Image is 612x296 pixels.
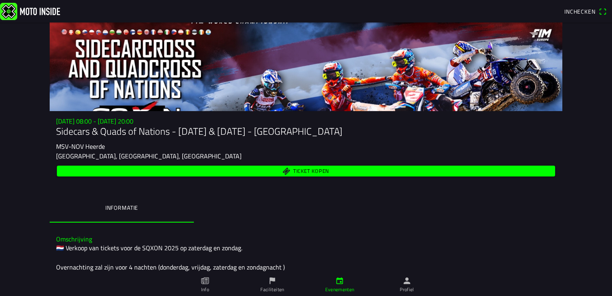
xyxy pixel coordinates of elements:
h3: Omschrijving [56,235,556,243]
ion-label: Info [201,286,209,293]
ion-icon: calendar [335,276,344,285]
h1: Sidecars & Quads of Nations - [DATE] & [DATE] - [GEOGRAPHIC_DATA] [56,126,556,137]
ion-icon: person [403,276,411,285]
span: Inchecken [564,7,596,16]
ion-icon: flag [268,276,277,285]
span: Ticket kopen [293,169,329,174]
h3: [DATE] 08:00 - [DATE] 20:00 [56,118,556,125]
ion-label: Informatie [105,203,138,212]
ion-label: Faciliteiten [260,286,284,293]
ion-text: MSV-NOV Heerde [56,142,105,151]
ion-label: Evenementen [325,286,354,293]
ion-icon: paper [201,276,209,285]
a: Incheckenqr scanner [560,4,610,18]
ion-text: [GEOGRAPHIC_DATA], [GEOGRAPHIC_DATA], [GEOGRAPHIC_DATA] [56,151,242,161]
ion-label: Profiel [400,286,414,293]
